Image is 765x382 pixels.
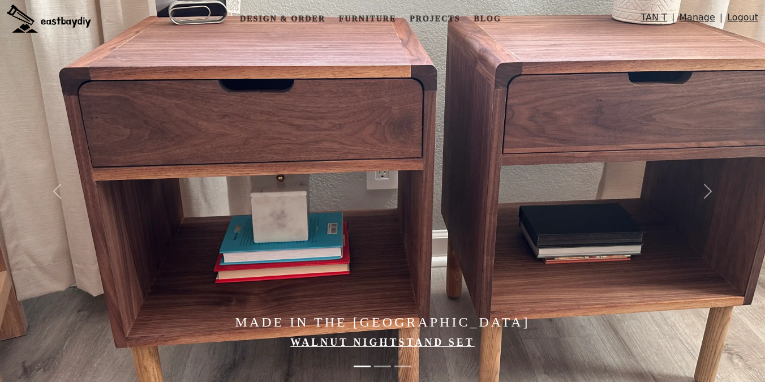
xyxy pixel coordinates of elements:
button: Made in the Bay Area [354,360,371,373]
a: Projects [405,8,465,29]
a: Design & Order [235,8,330,29]
a: Walnut Nightstand Set [290,337,474,348]
h4: Made in the [GEOGRAPHIC_DATA] [115,314,650,331]
img: eastbaydiy [7,5,91,33]
a: Logout [727,11,758,29]
button: Made in the Bay Area [374,360,391,373]
button: Minimal Lines, Warm Walnut Grain, and Handwoven Cane Doors [394,360,411,373]
a: Manage [679,11,715,29]
span: | [672,11,674,29]
a: Blog [469,8,505,29]
a: TAN T [641,11,667,29]
span: | [720,11,723,29]
a: Furniture [334,8,401,29]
